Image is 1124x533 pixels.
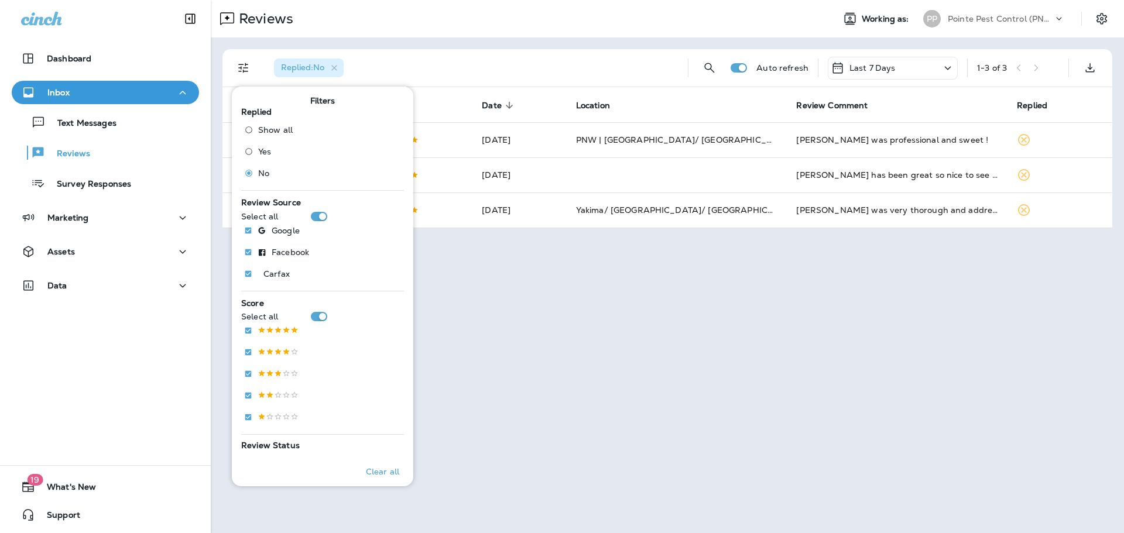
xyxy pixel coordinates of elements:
p: Select all [241,312,278,321]
p: Auto refresh [756,63,808,73]
p: Last 7 Days [849,63,896,73]
span: Location [576,100,625,111]
span: PNW | [GEOGRAPHIC_DATA]/ [GEOGRAPHIC_DATA] [576,135,793,145]
button: Settings [1091,8,1112,29]
button: Reviews [12,140,199,165]
span: What's New [35,482,96,496]
span: Show all [258,125,293,135]
p: Assets [47,247,75,256]
button: Text Messages [12,110,199,135]
button: Survey Responses [12,171,199,195]
button: Filters [232,56,255,80]
p: Carfax [263,269,290,278]
span: Replied [241,106,272,117]
p: Survey Responses [45,179,131,190]
div: 1 - 3 of 3 [977,63,1007,73]
div: PP [923,10,941,27]
div: Replied:No [274,59,344,77]
button: Search Reviews [698,56,721,80]
span: Date [482,101,502,111]
button: Clear all [361,457,404,486]
button: 19What's New [12,475,199,498]
span: Location [576,101,610,111]
div: Filters [232,80,413,486]
button: Marketing [12,206,199,229]
td: [DATE] [472,192,566,228]
p: Pointe Pest Control (PNW) [948,14,1053,23]
p: Google [272,226,300,235]
div: Ryan was professional and sweet ! [796,134,998,146]
span: Replied : No [281,62,324,73]
button: Support [12,503,199,527]
span: Review Comment [796,101,868,111]
span: Yakima/ [GEOGRAPHIC_DATA]/ [GEOGRAPHIC_DATA] ([STREET_ADDRESS]) [576,205,892,215]
span: Replied [1017,100,1063,111]
span: Working as: [862,14,911,24]
span: 19 [27,474,43,486]
p: Facebook [272,247,309,257]
div: Ryan has been great so nice to see a familiar face keep up the great work! Means a lot. [796,169,998,181]
p: Inbox [47,88,70,97]
span: Filters [310,96,335,106]
p: Clear all [366,467,399,476]
p: Reviews [45,149,90,160]
span: Review Comment [796,100,883,111]
button: Data [12,274,199,297]
p: Text Messages [46,118,116,129]
p: Dashboard [47,54,91,63]
td: [DATE] [472,157,566,192]
span: Review Status [241,440,300,451]
span: Yes [258,147,271,156]
button: Export as CSV [1078,56,1102,80]
div: Mike J. was very thorough and addressed all of my concerns. He seemed like a knowledgeable and fr... [796,204,998,216]
span: Date [482,100,517,111]
td: [DATE] [472,122,566,157]
span: Score [241,298,264,308]
span: Replied [1017,101,1047,111]
button: Dashboard [12,47,199,70]
p: Select all [241,212,278,221]
span: No [258,169,269,178]
p: Data [47,281,67,290]
button: Collapse Sidebar [174,7,207,30]
span: Support [35,510,80,524]
p: Reviews [234,10,293,27]
button: Inbox [12,81,199,104]
p: Marketing [47,213,88,222]
span: Review Source [241,197,301,208]
button: Assets [12,240,199,263]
